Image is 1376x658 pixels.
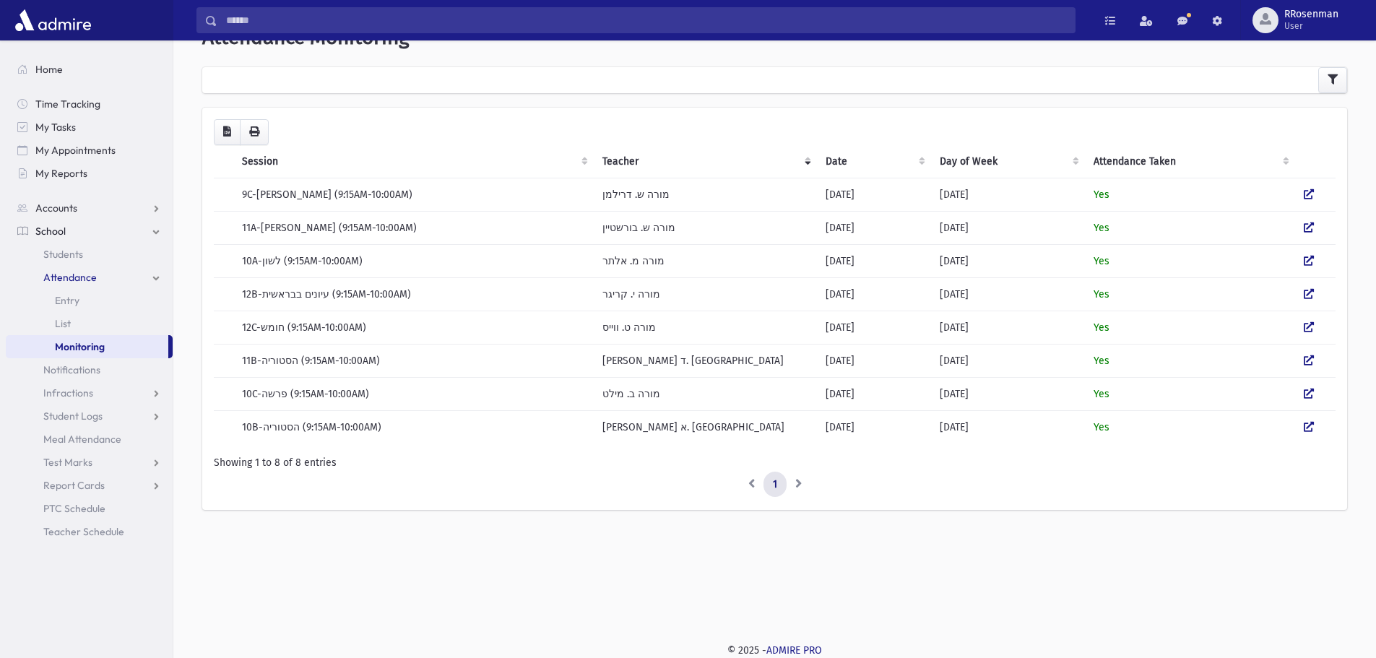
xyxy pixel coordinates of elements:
span: Test Marks [43,456,92,469]
td: [DATE] [931,277,1085,311]
td: Yes [1085,244,1294,277]
td: Yes [1085,377,1294,410]
a: Teacher Schedule [6,520,173,543]
td: Yes [1085,211,1294,244]
td: מורה ט. ווייס [594,311,817,344]
a: Meal Attendance [6,428,173,451]
a: Home [6,58,173,81]
th: Day of Week: activate to sort column ascending [931,145,1085,178]
td: 10A-לשון (9:15AM-10:00AM) [233,244,594,277]
img: AdmirePro [12,6,95,35]
span: My Tasks [35,121,76,134]
a: Accounts [6,196,173,220]
td: מורה ש. בורשטיין [594,211,817,244]
td: 10B-הסטוריה (9:15AM-10:00AM) [233,410,594,443]
th: Session: activate to sort column ascending [233,145,594,178]
span: PTC Schedule [43,502,105,515]
span: RRosenman [1284,9,1338,20]
td: [DATE] [931,211,1085,244]
span: Home [35,63,63,76]
div: Showing 1 to 8 of 8 entries [214,455,1336,470]
span: My Appointments [35,144,116,157]
td: 12B-עיונים בבראשית (9:15AM-10:00AM) [233,277,594,311]
span: Monitoring [55,340,105,353]
button: CSV [214,119,241,145]
a: Student Logs [6,404,173,428]
span: User [1284,20,1338,32]
td: [DATE] [931,311,1085,344]
a: 1 [763,472,787,498]
a: School [6,220,173,243]
a: Infractions [6,381,173,404]
td: מורה ב. מילט [594,377,817,410]
th: Date: activate to sort column ascending [817,145,931,178]
td: Yes [1085,410,1294,443]
td: [DATE] [817,244,931,277]
span: Attendance [43,271,97,284]
span: List [55,317,71,330]
a: Monitoring [6,335,168,358]
a: Entry [6,289,173,312]
td: [PERSON_NAME] ד. [GEOGRAPHIC_DATA] [594,344,817,377]
span: Meal Attendance [43,433,121,446]
td: [DATE] [817,277,931,311]
span: Student Logs [43,410,103,423]
a: List [6,312,173,335]
input: Search [217,7,1075,33]
span: Time Tracking [35,98,100,111]
span: My Reports [35,167,87,180]
td: [DATE] [817,410,931,443]
a: PTC Schedule [6,497,173,520]
a: My Reports [6,162,173,185]
td: [DATE] [817,311,931,344]
td: מורה ש. דרילמן [594,178,817,211]
td: Yes [1085,311,1294,344]
td: [DATE] [931,244,1085,277]
span: Notifications [43,363,100,376]
span: Entry [55,294,79,307]
a: My Tasks [6,116,173,139]
a: Notifications [6,358,173,381]
td: 10C-פרשה (9:15AM-10:00AM) [233,377,594,410]
td: מורה י. קריגר [594,277,817,311]
td: Yes [1085,277,1294,311]
td: 12C-חומש (9:15AM-10:00AM) [233,311,594,344]
td: Yes [1085,178,1294,211]
a: Students [6,243,173,266]
span: Infractions [43,386,93,399]
td: [DATE] [817,377,931,410]
td: 9C-[PERSON_NAME] (9:15AM-10:00AM) [233,178,594,211]
th: Attendance Taken: activate to sort column ascending [1085,145,1294,178]
span: School [35,225,66,238]
span: Report Cards [43,479,105,492]
td: Yes [1085,344,1294,377]
a: Attendance [6,266,173,289]
td: [DATE] [931,178,1085,211]
a: Test Marks [6,451,173,474]
td: [PERSON_NAME] א. [GEOGRAPHIC_DATA] [594,410,817,443]
td: [DATE] [817,344,931,377]
button: Print [240,119,269,145]
td: [DATE] [931,377,1085,410]
a: My Appointments [6,139,173,162]
span: Teacher Schedule [43,525,124,538]
span: Accounts [35,202,77,215]
td: [DATE] [817,178,931,211]
td: [DATE] [817,211,931,244]
span: Students [43,248,83,261]
td: [DATE] [931,410,1085,443]
td: 11B-הסטוריה (9:15AM-10:00AM) [233,344,594,377]
a: Time Tracking [6,92,173,116]
td: מורה מ. אלתר [594,244,817,277]
a: ADMIRE PRO [766,644,822,657]
div: © 2025 - [196,643,1353,658]
td: [DATE] [931,344,1085,377]
th: Teacher: activate to sort column ascending [594,145,817,178]
a: Report Cards [6,474,173,497]
td: 11A-[PERSON_NAME] (9:15AM-10:00AM) [233,211,594,244]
